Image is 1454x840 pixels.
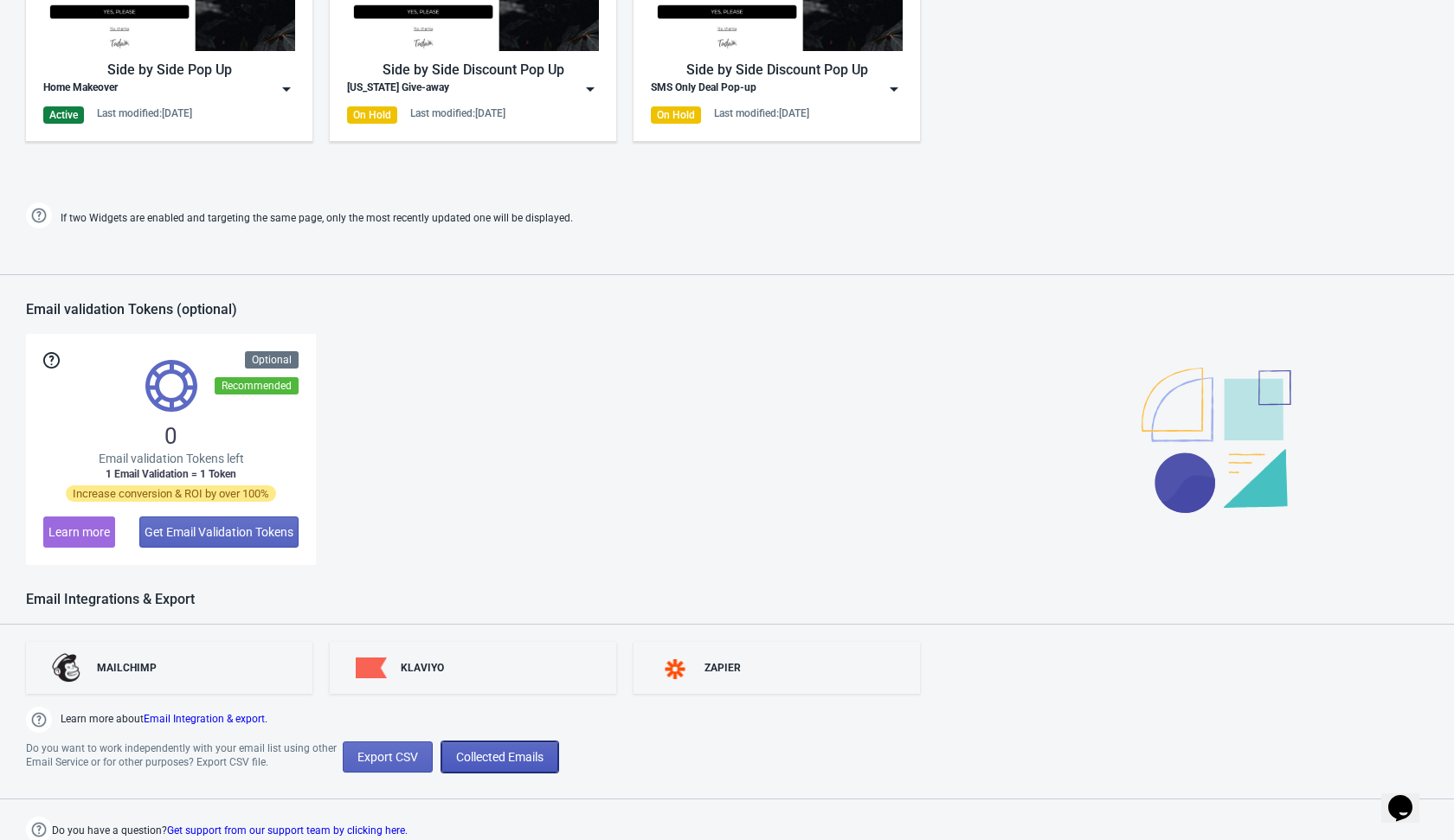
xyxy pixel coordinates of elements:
div: Side by Side Pop Up [43,60,295,80]
img: klaviyo.png [356,657,387,679]
span: 1 Email Validation = 1 Token [106,467,236,481]
div: KLAVIYO [401,661,444,675]
img: dropdown.png [582,80,599,98]
span: If two Widgets are enabled and targeting the same page, only the most recently updated one will b... [61,204,573,233]
div: Last modified: [DATE] [714,106,809,120]
img: zapier.svg [659,659,691,679]
div: Last modified: [DATE] [410,106,505,120]
div: MAILCHIMP [97,661,157,675]
div: Recommended [215,377,299,394]
button: Export CSV [343,741,433,773]
a: Email Integration & export [144,713,265,725]
img: mailchimp.png [52,653,83,683]
span: Increase conversion & ROI by over 100% [66,485,276,502]
span: Export CSV [357,750,418,764]
img: tokens.svg [145,360,197,412]
div: On Hold [347,106,397,124]
a: Get support from our support team by clicking here. [167,824,408,837]
div: Home Makeover [43,80,118,98]
img: dropdown.png [278,80,295,98]
img: illustration.svg [1142,368,1291,513]
img: help.png [26,202,52,228]
span: Collected Emails [456,750,544,764]
button: Get Email Validation Tokens [139,516,299,548]
img: dropdown.png [885,80,903,98]
img: help.png [26,707,52,733]
span: 0 [164,422,177,450]
span: Learn more about . [61,711,267,733]
div: Active [43,106,84,124]
span: Email validation Tokens left [99,450,244,467]
div: Side by Side Discount Pop Up [651,60,903,80]
div: Do you want to work independently with your email list using other Email Service or for other pur... [26,741,343,773]
div: Side by Side Discount Pop Up [347,60,599,80]
div: Last modified: [DATE] [97,106,192,120]
span: Learn more [48,525,110,539]
span: Get Email Validation Tokens [145,525,293,539]
div: On Hold [651,106,701,124]
div: Optional [245,351,299,369]
button: Collected Emails [441,741,558,773]
iframe: chat widget [1381,771,1437,823]
div: SMS Only Deal Pop-up [651,80,756,98]
div: [US_STATE] Give-away [347,80,449,98]
button: Learn more [43,516,115,548]
div: ZAPIER [704,661,741,675]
